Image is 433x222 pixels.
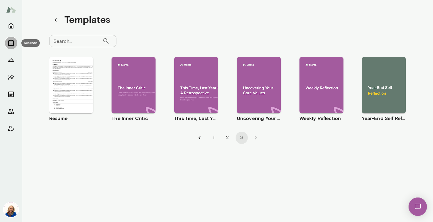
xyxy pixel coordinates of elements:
[237,115,281,122] h6: Uncovering Your Core Values
[299,115,343,122] h6: Weekly Reflection
[5,122,17,135] button: Client app
[193,132,263,144] nav: pagination navigation
[5,105,17,118] button: Members
[222,132,234,144] button: Go to page 2
[49,127,406,144] div: pagination
[112,115,156,122] h6: The Inner Critic
[236,132,248,144] button: page 3
[5,71,17,83] button: Insights
[5,88,17,100] button: Documents
[207,132,220,144] button: Go to page 1
[49,115,93,122] h6: Resume
[174,115,218,122] h6: This Time, Last Year: a Retrospective
[64,13,110,26] h4: Templates
[5,54,17,66] button: Growth Plan
[5,37,17,49] button: Sessions
[193,132,206,144] button: Go to previous page
[362,115,406,122] h6: Year-End Self Reflection
[6,4,16,16] img: Mento
[21,39,40,47] div: Sessions
[5,20,17,32] button: Home
[4,202,18,217] img: Cathy Wright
